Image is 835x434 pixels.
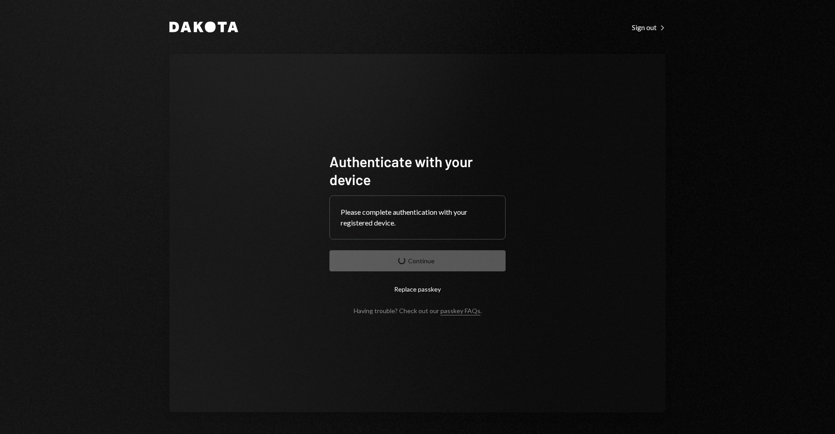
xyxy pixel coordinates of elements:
[632,22,666,32] a: Sign out
[341,207,494,228] div: Please complete authentication with your registered device.
[354,307,482,314] div: Having trouble? Check out our .
[632,23,666,32] div: Sign out
[329,279,506,300] button: Replace passkey
[440,307,480,315] a: passkey FAQs
[329,152,506,188] h1: Authenticate with your device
